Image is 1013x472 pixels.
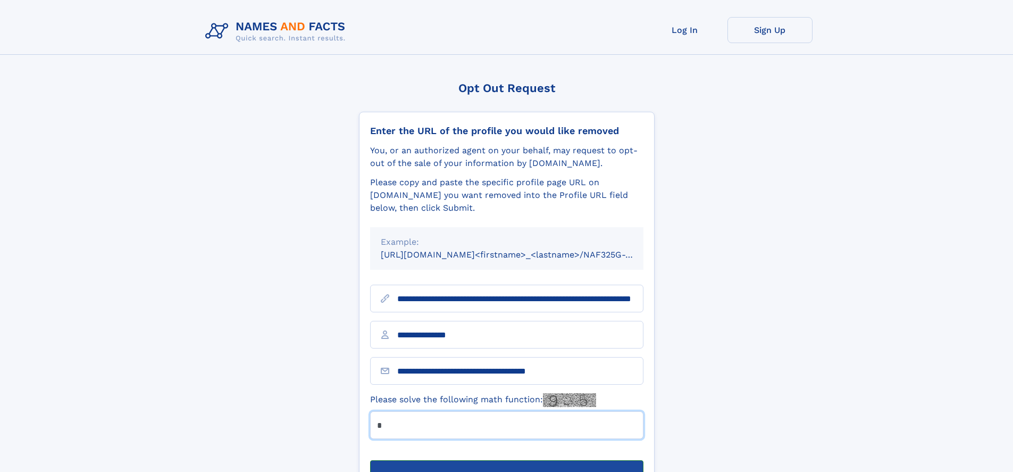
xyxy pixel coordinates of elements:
[381,236,633,249] div: Example:
[727,17,813,43] a: Sign Up
[381,250,664,260] small: [URL][DOMAIN_NAME]<firstname>_<lastname>/NAF325G-xxxxxxxx
[370,125,643,137] div: Enter the URL of the profile you would like removed
[201,17,354,46] img: Logo Names and Facts
[370,144,643,170] div: You, or an authorized agent on your behalf, may request to opt-out of the sale of your informatio...
[370,393,596,407] label: Please solve the following math function:
[359,81,655,95] div: Opt Out Request
[642,17,727,43] a: Log In
[370,176,643,214] div: Please copy and paste the specific profile page URL on [DOMAIN_NAME] you want removed into the Pr...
